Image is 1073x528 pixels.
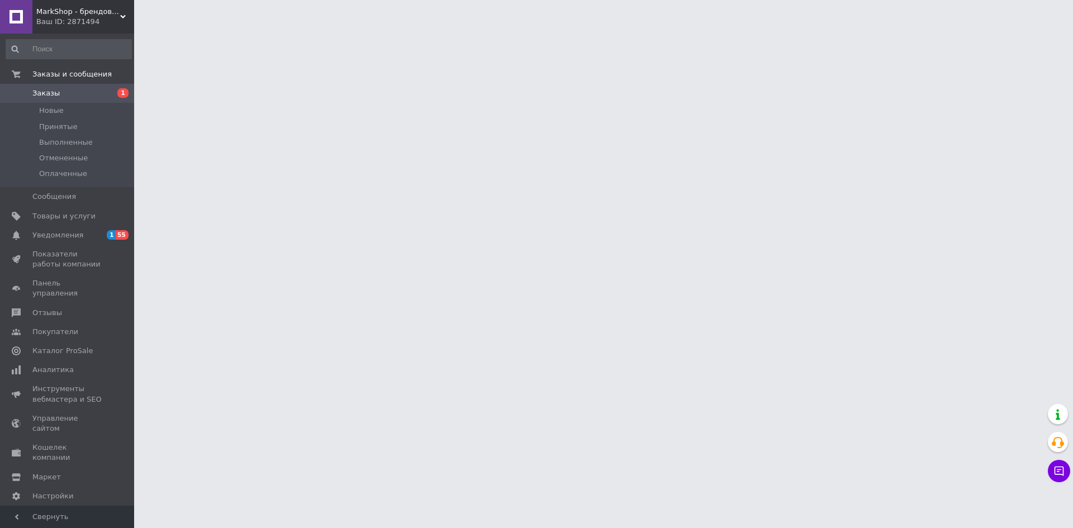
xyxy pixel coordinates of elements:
button: Чат с покупателем [1048,460,1070,482]
input: Поиск [6,39,132,59]
span: Уведомления [32,230,83,240]
span: Принятые [39,122,78,132]
span: Заказы и сообщения [32,69,112,79]
span: 55 [116,230,129,240]
span: Кошелек компании [32,443,103,463]
span: Оплаченные [39,169,87,179]
span: Товары и услуги [32,211,96,221]
span: MarkShop - брендовая одежда, обувь, аксессуары [36,7,120,17]
span: Новые [39,106,64,116]
span: Покупатели [32,327,78,337]
span: Показатели работы компании [32,249,103,269]
span: Отмененные [39,153,88,163]
span: Заказы [32,88,60,98]
div: Ваш ID: 2871494 [36,17,134,27]
span: Настройки [32,491,73,501]
span: Сообщения [32,192,76,202]
span: Маркет [32,472,61,482]
span: Отзывы [32,308,62,318]
span: 1 [117,88,129,98]
span: Инструменты вебмастера и SEO [32,384,103,404]
span: Выполненные [39,137,93,148]
span: Панель управления [32,278,103,298]
span: Управление сайтом [32,413,103,434]
span: Каталог ProSale [32,346,93,356]
span: Аналитика [32,365,74,375]
span: 1 [107,230,116,240]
